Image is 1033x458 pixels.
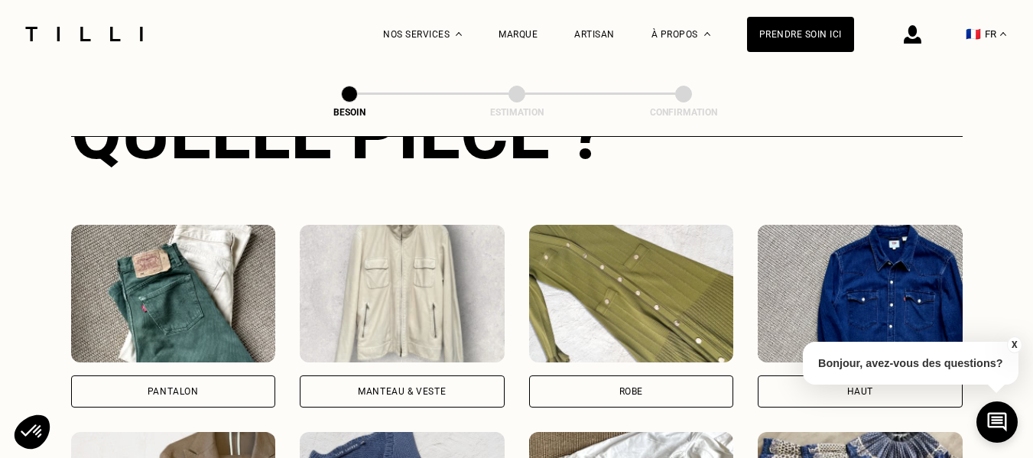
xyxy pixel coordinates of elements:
[966,27,981,41] span: 🇫🇷
[747,17,854,52] a: Prendre soin ici
[148,387,199,396] div: Pantalon
[803,342,1018,385] p: Bonjour, avez-vous des questions?
[499,29,538,40] a: Marque
[574,29,615,40] a: Artisan
[20,27,148,41] img: Logo du service de couturière Tilli
[358,387,446,396] div: Manteau & Veste
[300,225,505,362] img: Tilli retouche votre Manteau & Veste
[529,225,734,362] img: Tilli retouche votre Robe
[440,107,593,118] div: Estimation
[904,25,921,44] img: icône connexion
[758,225,963,362] img: Tilli retouche votre Haut
[1000,32,1006,36] img: menu déroulant
[71,225,276,362] img: Tilli retouche votre Pantalon
[273,107,426,118] div: Besoin
[607,107,760,118] div: Confirmation
[619,387,643,396] div: Robe
[456,32,462,36] img: Menu déroulant
[1006,336,1022,353] button: X
[704,32,710,36] img: Menu déroulant à propos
